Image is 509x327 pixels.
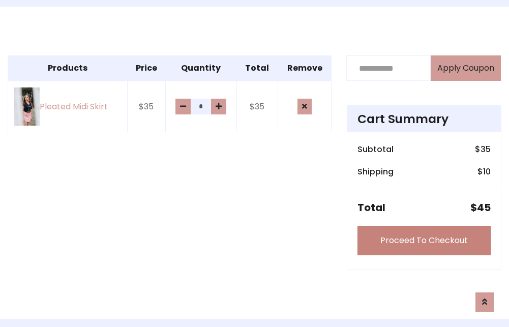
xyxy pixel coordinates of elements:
th: Price [127,56,165,81]
th: Remove [278,56,332,81]
h5: Total [357,201,385,214]
h6: Subtotal [357,144,394,154]
h6: $ [477,167,491,176]
span: 45 [477,200,491,215]
a: Pleated Midi Skirt [14,87,121,126]
td: $35 [237,81,278,132]
th: Total [237,56,278,81]
button: Apply Coupon [431,55,501,81]
th: Products [8,56,128,81]
span: 35 [481,143,491,155]
h6: Shipping [357,167,394,176]
h5: $ [470,201,491,214]
h6: $ [475,144,491,154]
a: Proceed To Checkout [357,226,491,255]
span: 10 [483,166,491,177]
h4: Cart Summary [357,112,491,126]
td: $35 [127,81,165,132]
th: Quantity [165,56,236,81]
